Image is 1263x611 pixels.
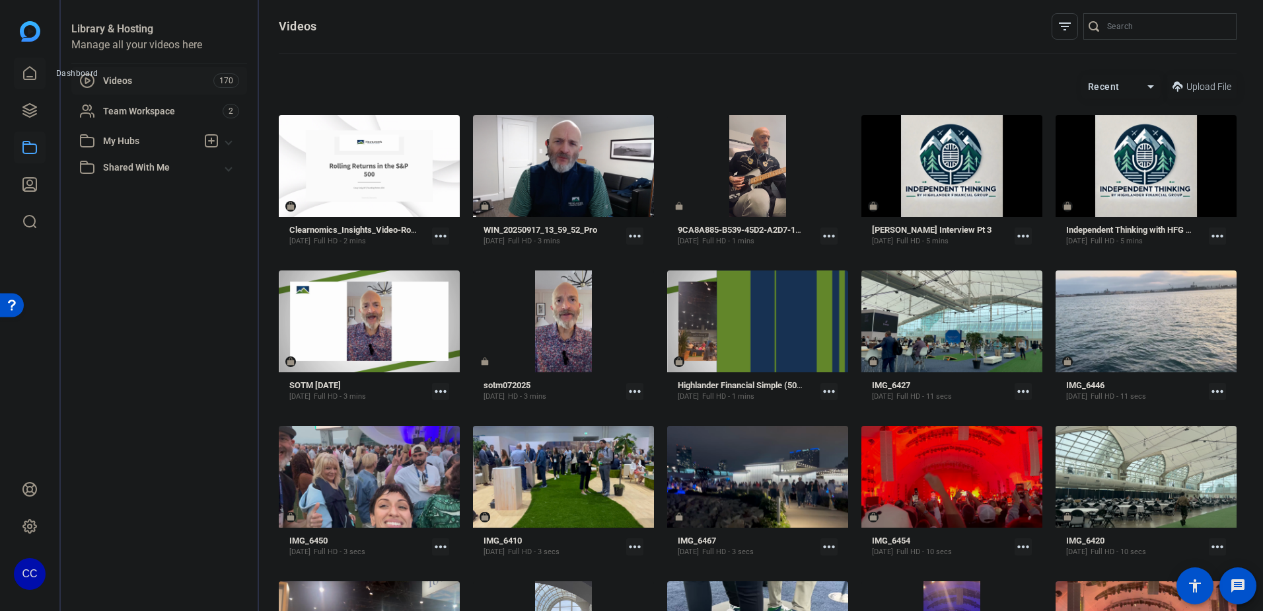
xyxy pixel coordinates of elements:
[71,37,247,53] div: Manage all your videos here
[678,536,716,546] strong: IMG_6467
[1015,538,1032,555] mat-icon: more_horiz
[820,383,838,400] mat-icon: more_horiz
[1091,236,1143,247] span: Full HD - 5 mins
[484,380,530,390] strong: sotm072025
[14,558,46,590] div: CC
[484,391,505,402] span: [DATE]
[103,74,213,87] span: Videos
[289,536,328,546] strong: IMG_6450
[626,383,643,400] mat-icon: more_horiz
[1091,547,1146,557] span: Full HD - 10 secs
[1066,236,1087,247] span: [DATE]
[820,227,838,245] mat-icon: more_horiz
[626,538,643,555] mat-icon: more_horiz
[872,547,893,557] span: [DATE]
[872,225,992,235] strong: [PERSON_NAME] Interview Pt 3
[508,547,559,557] span: Full HD - 3 secs
[678,391,699,402] span: [DATE]
[1107,19,1226,34] input: Search
[484,236,505,247] span: [DATE]
[678,225,847,235] strong: 9CA8A885-B539-45D2-A2D7-113D430963FE
[678,236,699,247] span: [DATE]
[1066,536,1204,557] a: IMG_6420[DATE]Full HD - 10 secs
[1209,383,1226,400] mat-icon: more_horiz
[1066,225,1204,247] a: Independent Thinking with HFG - [PERSON_NAME] Interview, Part 2[DATE]Full HD - 5 mins
[484,547,505,557] span: [DATE]
[872,391,893,402] span: [DATE]
[1066,391,1087,402] span: [DATE]
[314,236,366,247] span: Full HD - 2 mins
[314,547,365,557] span: Full HD - 3 secs
[103,161,226,175] span: Shared With Me
[896,391,952,402] span: Full HD - 11 secs
[1066,547,1087,557] span: [DATE]
[289,547,310,557] span: [DATE]
[484,225,621,247] a: WIN_20250917_13_59_52_Pro[DATE]Full HD - 3 mins
[223,104,239,118] span: 2
[289,391,310,402] span: [DATE]
[484,225,597,235] strong: WIN_20250917_13_59_52_Pro
[1230,578,1246,594] mat-icon: message
[1091,391,1146,402] span: Full HD - 11 secs
[1209,538,1226,555] mat-icon: more_horiz
[314,391,366,402] span: Full HD - 3 mins
[702,236,754,247] span: Full HD - 1 mins
[1088,81,1120,92] span: Recent
[1186,80,1231,94] span: Upload File
[872,225,1009,247] a: [PERSON_NAME] Interview Pt 3[DATE]Full HD - 5 mins
[1209,227,1226,245] mat-icon: more_horiz
[678,225,815,247] a: 9CA8A885-B539-45D2-A2D7-113D430963FE[DATE]Full HD - 1 mins
[872,536,1009,557] a: IMG_6454[DATE]Full HD - 10 secs
[213,73,239,88] span: 170
[872,380,910,390] strong: IMG_6427
[279,19,316,34] h1: Videos
[678,380,815,402] a: Highlander Financial Simple (50646)[DATE]Full HD - 1 mins
[51,65,104,81] div: Dashboard
[432,538,449,555] mat-icon: more_horiz
[1066,536,1104,546] strong: IMG_6420
[1015,227,1032,245] mat-icon: more_horiz
[484,536,621,557] a: IMG_6410[DATE]Full HD - 3 secs
[678,547,699,557] span: [DATE]
[289,225,427,247] a: Clearnomics_Insights_Video-Rolling_Returns_in_the_SP_500-2025-09-17[DATE]Full HD - 2 mins
[289,236,310,247] span: [DATE]
[1066,380,1104,390] strong: IMG_6446
[872,536,910,546] strong: IMG_6454
[71,21,247,37] div: Library & Hosting
[896,236,949,247] span: Full HD - 5 mins
[289,380,341,390] strong: SOTM [DATE]
[432,227,449,245] mat-icon: more_horiz
[1187,578,1203,594] mat-icon: accessibility
[71,128,247,154] mat-expansion-panel-header: My Hubs
[508,391,546,402] span: HD - 3 mins
[508,236,560,247] span: Full HD - 3 mins
[289,225,565,235] strong: Clearnomics_Insights_Video-Rolling_Returns_in_the_SP_500-2025-09-17
[702,547,754,557] span: Full HD - 3 secs
[896,547,952,557] span: Full HD - 10 secs
[289,536,427,557] a: IMG_6450[DATE]Full HD - 3 secs
[432,383,449,400] mat-icon: more_horiz
[1066,380,1204,402] a: IMG_6446[DATE]Full HD - 11 secs
[702,391,754,402] span: Full HD - 1 mins
[1167,75,1237,99] button: Upload File
[872,380,1009,402] a: IMG_6427[DATE]Full HD - 11 secs
[484,380,621,402] a: sotm072025[DATE]HD - 3 mins
[626,227,643,245] mat-icon: more_horiz
[20,21,40,42] img: blue-gradient.svg
[678,536,815,557] a: IMG_6467[DATE]Full HD - 3 secs
[1015,383,1032,400] mat-icon: more_horiz
[103,134,197,148] span: My Hubs
[71,154,247,181] mat-expansion-panel-header: Shared With Me
[103,104,223,118] span: Team Workspace
[678,380,814,390] strong: Highlander Financial Simple (50646)
[484,536,522,546] strong: IMG_6410
[820,538,838,555] mat-icon: more_horiz
[872,236,893,247] span: [DATE]
[1057,19,1073,34] mat-icon: filter_list
[289,380,427,402] a: SOTM [DATE][DATE]Full HD - 3 mins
